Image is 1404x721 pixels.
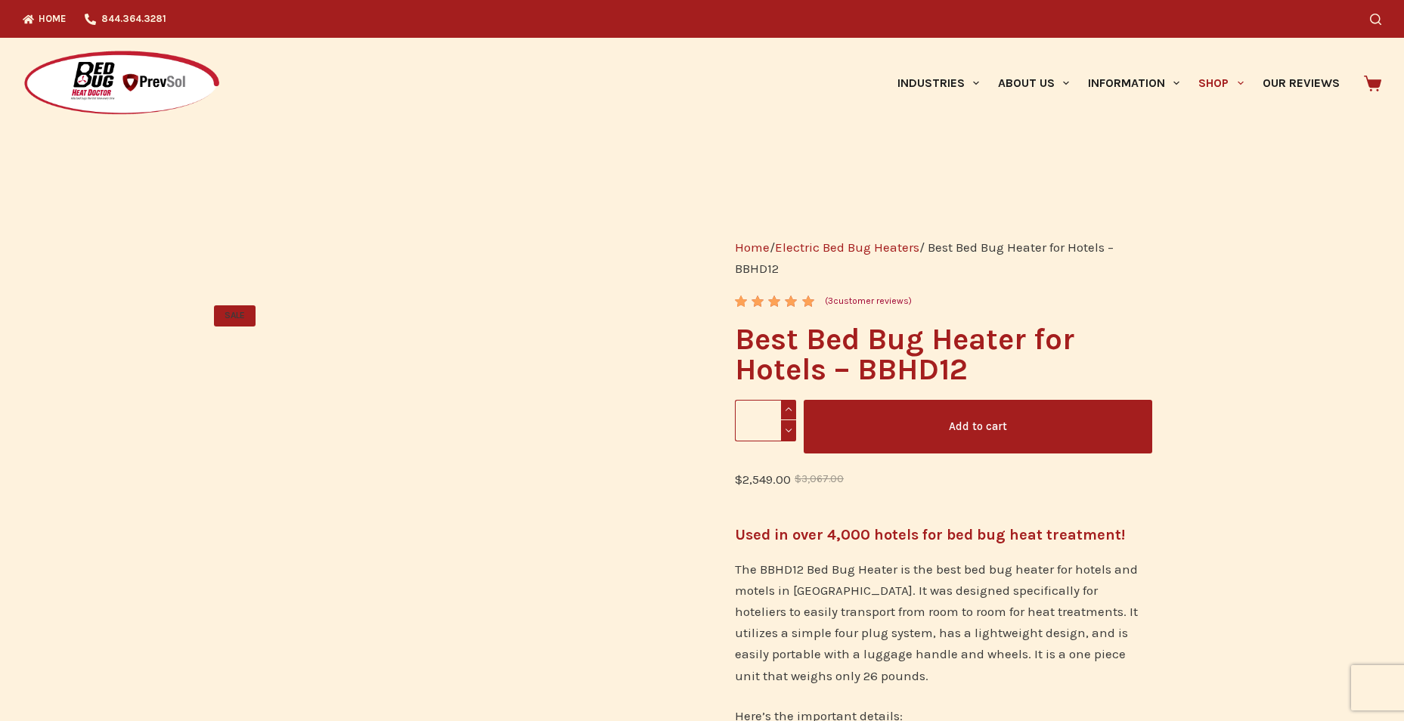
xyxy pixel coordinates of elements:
[735,296,816,307] div: Rated 5.00 out of 5
[735,400,796,441] input: Product quantity
[23,50,221,117] img: Prevsol/Bed Bug Heat Doctor
[795,473,801,484] span: $
[804,400,1152,453] button: Add to cart
[735,559,1151,685] p: The BBHD12 Bed Bug Heater is the best bed bug heater for hotels and motels in [GEOGRAPHIC_DATA]. ...
[1079,38,1189,128] a: Information
[775,240,919,255] a: Electric Bed Bug Heaters
[825,294,912,309] a: (3customer reviews)
[735,237,1151,279] nav: Breadcrumb
[888,38,988,128] a: Industries
[735,240,770,255] a: Home
[735,296,816,388] span: Rated out of 5 based on customer ratings
[1370,14,1381,25] button: Search
[828,296,833,306] span: 3
[735,526,1125,543] strong: Used in over 4,000 hotels for bed bug heat treatment!
[1253,38,1349,128] a: Our Reviews
[988,38,1078,128] a: About Us
[888,38,1349,128] nav: Primary
[795,473,844,484] bdi: 3,067.00
[735,296,745,319] span: 3
[214,305,256,326] span: SALE
[735,472,742,487] span: $
[735,472,791,487] bdi: 2,549.00
[1189,38,1253,128] a: Shop
[735,324,1151,385] h1: Best Bed Bug Heater for Hotels – BBHD12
